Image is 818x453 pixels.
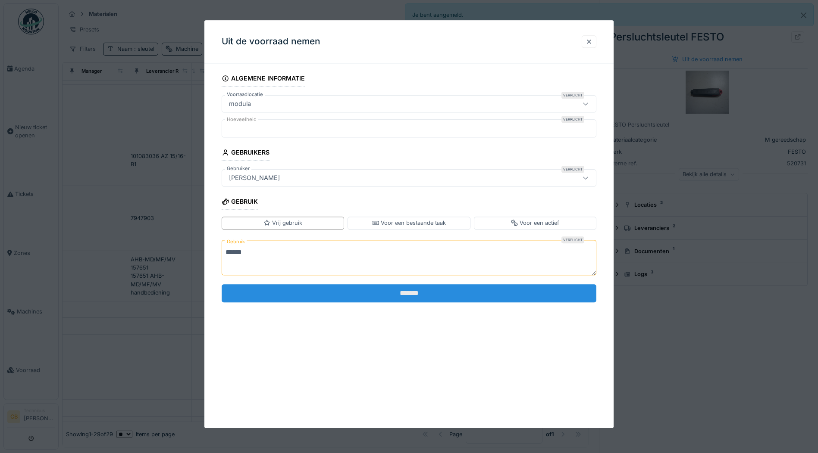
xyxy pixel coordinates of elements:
[225,165,251,173] label: Gebruiker
[225,91,265,98] label: Voorraadlocatie
[226,174,283,183] div: [PERSON_NAME]
[511,219,559,227] div: Voor een actief
[561,92,584,99] div: Verplicht
[222,72,305,87] div: Algemene informatie
[225,116,258,123] label: Hoeveelheid
[561,236,584,243] div: Verplicht
[561,166,584,173] div: Verplicht
[263,219,302,227] div: Vrij gebruik
[561,116,584,123] div: Verplicht
[222,195,258,210] div: Gebruik
[225,236,247,247] label: Gebruik
[372,219,446,227] div: Voor een bestaande taak
[222,36,320,47] h3: Uit de voorraad nemen
[222,146,270,161] div: Gebruikers
[226,99,254,109] div: modula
